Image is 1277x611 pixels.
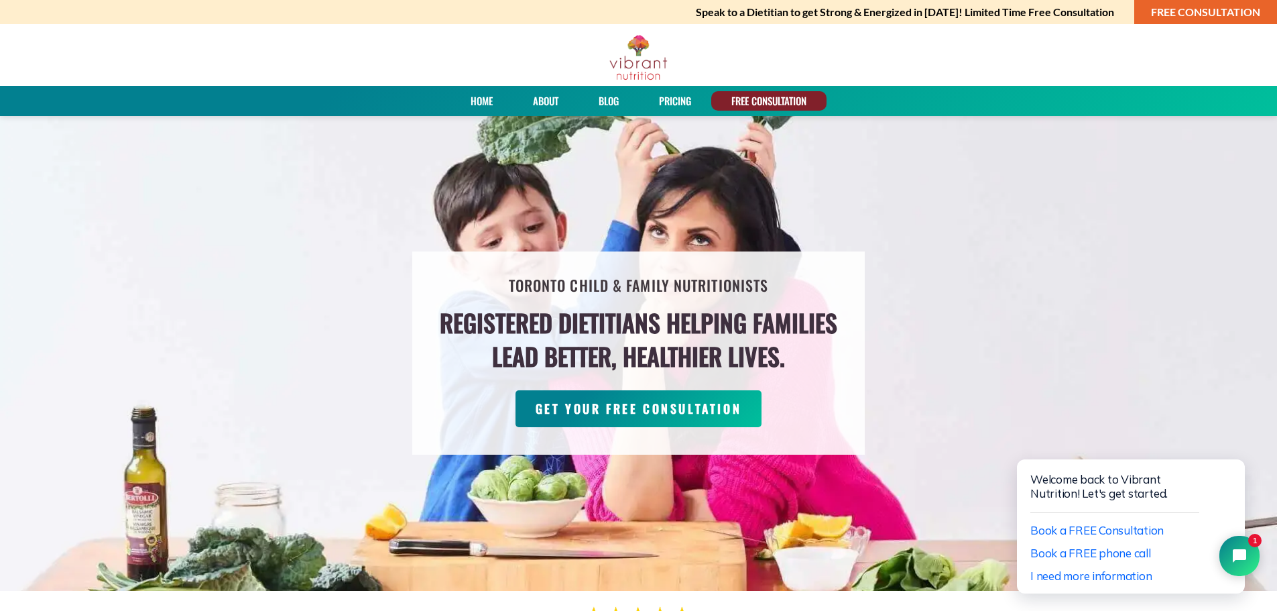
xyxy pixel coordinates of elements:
[609,34,668,81] img: Vibrant Nutrition
[440,306,837,374] h4: Registered Dietitians helping families lead better, healthier lives.
[727,91,811,111] a: FREE CONSULTATION
[509,272,769,299] h2: Toronto Child & Family Nutritionists
[528,91,563,111] a: About
[989,416,1277,611] iframe: Tidio Chat
[515,390,762,427] a: GET YOUR FREE CONSULTATION
[654,91,696,111] a: PRICING
[594,91,623,111] a: Blog
[696,3,1114,21] strong: Speak to a Dietitian to get Strong & Energized in [DATE]! Limited Time Free Consultation
[466,91,497,111] a: Home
